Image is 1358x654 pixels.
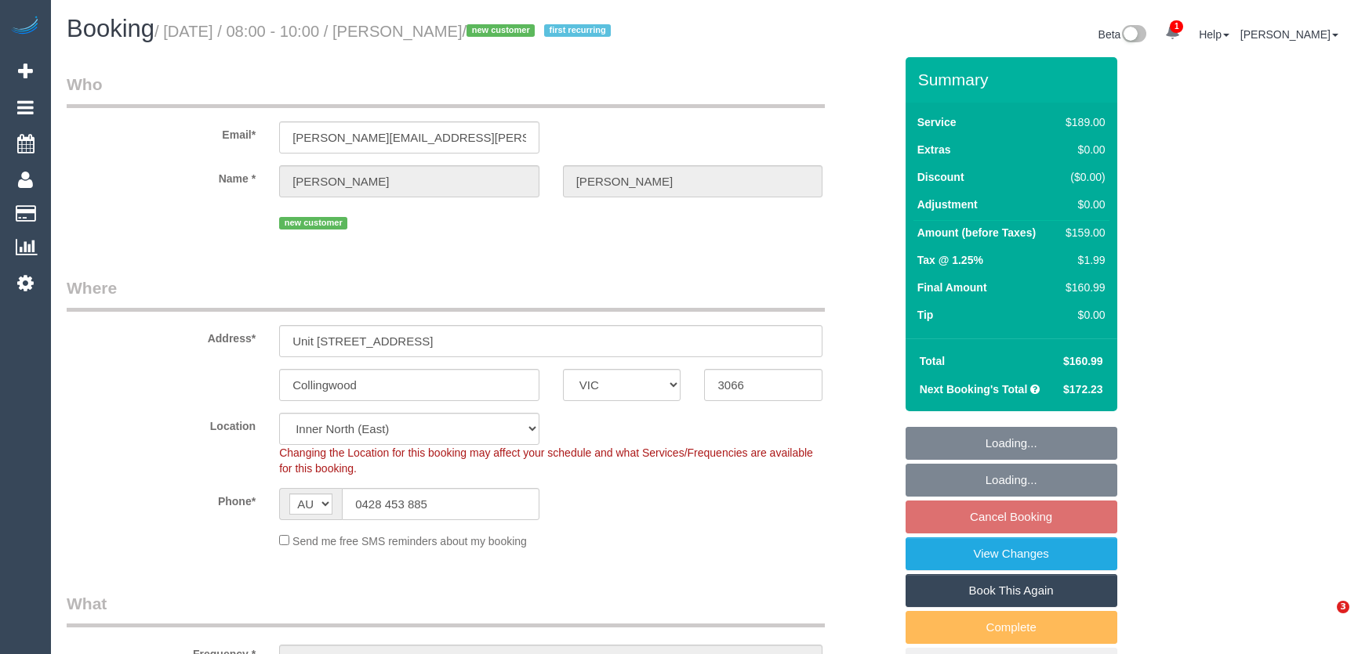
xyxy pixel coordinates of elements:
[279,165,539,197] input: First Name*
[917,307,934,323] label: Tip
[55,165,267,186] label: Name *
[463,23,616,40] span: /
[1170,20,1183,33] span: 1
[1098,28,1147,41] a: Beta
[1240,28,1338,41] a: [PERSON_NAME]
[917,280,987,295] label: Final Amount
[917,142,951,157] label: Extras
[1337,601,1349,613] span: 3
[1157,16,1188,50] a: 1
[154,23,615,40] small: / [DATE] / 08:00 - 10:00 / [PERSON_NAME]
[1059,114,1105,130] div: $189.00
[279,369,539,401] input: Suburb*
[906,574,1117,607] a: Book This Again
[292,535,527,547] span: Send me free SMS reminders about my booking
[279,217,347,229] span: new customer
[55,488,267,509] label: Phone*
[55,325,267,346] label: Address*
[1059,225,1105,240] div: $159.00
[67,73,825,108] legend: Who
[917,225,1036,240] label: Amount (before Taxes)
[279,446,813,475] span: Changing the Location for this booking may affect your schedule and what Services/Frequencies are...
[920,355,945,367] strong: Total
[704,369,822,401] input: Post Code*
[1059,252,1105,268] div: $1.99
[279,121,539,154] input: Email*
[9,16,41,38] img: Automaid Logo
[1063,383,1103,396] span: $172.23
[342,488,539,520] input: Phone*
[1059,307,1105,323] div: $0.00
[563,165,823,197] input: Last Name*
[917,252,983,268] label: Tax @ 1.25%
[67,592,825,627] legend: What
[906,537,1117,570] a: View Changes
[917,169,964,185] label: Discount
[1059,169,1105,185] div: ($0.00)
[920,383,1028,396] strong: Next Booking's Total
[1120,25,1146,45] img: New interface
[67,15,154,42] span: Booking
[918,70,1109,89] h3: Summary
[1059,197,1105,212] div: $0.00
[1305,601,1342,638] iframe: Intercom live chat
[55,121,267,143] label: Email*
[1059,142,1105,157] div: $0.00
[1063,355,1103,367] span: $160.99
[467,24,535,37] span: new customer
[55,413,267,434] label: Location
[917,197,978,212] label: Adjustment
[917,114,957,130] label: Service
[1199,28,1229,41] a: Help
[67,276,825,312] legend: Where
[1059,280,1105,295] div: $160.99
[544,24,611,37] span: first recurring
